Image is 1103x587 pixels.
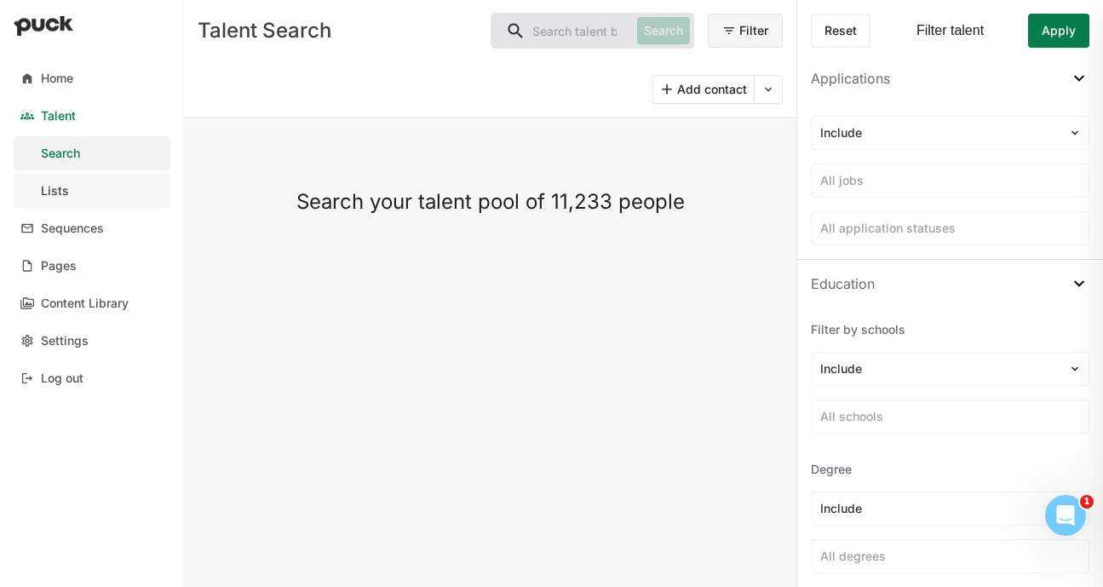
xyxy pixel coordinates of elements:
a: Talent [14,99,170,133]
a: Settings [14,324,170,358]
div: Talent Search [198,20,477,41]
input: Search [491,14,630,48]
div: Filter talent [916,23,984,38]
div: Degree [811,461,1089,478]
a: Sequences [14,211,170,245]
iframe: Intercom live chat [1045,495,1086,536]
div: Log out [41,371,83,386]
div: Applications [811,68,890,89]
div: Pages [41,259,77,273]
a: Content Library [14,286,170,320]
div: Education [811,273,875,294]
div: Lists [41,184,69,199]
div: Filter by schools [811,321,1089,338]
div: Settings [41,334,89,348]
div: Sequences [41,222,104,236]
a: Lists [14,174,170,208]
button: Filter [708,14,783,48]
a: Search [14,136,170,170]
div: Talent [41,109,76,124]
div: Home [41,72,73,86]
button: Reset [811,14,870,48]
a: Home [14,61,170,95]
button: Apply [1028,14,1089,48]
div: Content Library [41,296,129,311]
span: 1 [1080,495,1094,509]
div: Search [41,147,80,161]
button: Add contact [653,76,754,103]
div: Search your talent pool of 11,233 people [286,188,694,216]
a: Pages [14,249,170,283]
